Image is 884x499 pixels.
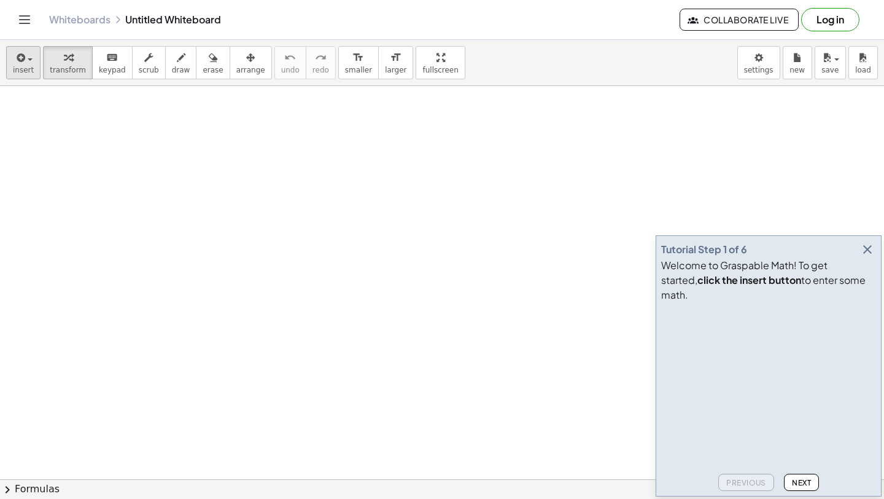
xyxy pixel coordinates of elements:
[801,8,859,31] button: Log in
[690,14,788,25] span: Collaborate Live
[99,66,126,74] span: keypad
[306,46,336,79] button: redoredo
[784,474,819,491] button: Next
[697,273,801,286] b: click the insert button
[165,46,197,79] button: draw
[378,46,413,79] button: format_sizelarger
[422,66,458,74] span: fullscreen
[236,66,265,74] span: arrange
[106,50,118,65] i: keyboard
[390,50,401,65] i: format_size
[783,46,812,79] button: new
[43,46,93,79] button: transform
[315,50,327,65] i: redo
[345,66,372,74] span: smaller
[274,46,306,79] button: undoundo
[737,46,780,79] button: settings
[848,46,878,79] button: load
[855,66,871,74] span: load
[203,66,223,74] span: erase
[92,46,133,79] button: keyboardkeypad
[416,46,465,79] button: fullscreen
[196,46,230,79] button: erase
[230,46,272,79] button: arrange
[49,14,110,26] a: Whiteboards
[821,66,839,74] span: save
[50,66,86,74] span: transform
[13,66,34,74] span: insert
[281,66,300,74] span: undo
[815,46,846,79] button: save
[132,46,166,79] button: scrub
[680,9,799,31] button: Collaborate Live
[661,242,747,257] div: Tutorial Step 1 of 6
[661,258,876,302] div: Welcome to Graspable Math! To get started, to enter some math.
[789,66,805,74] span: new
[352,50,364,65] i: format_size
[172,66,190,74] span: draw
[338,46,379,79] button: format_sizesmaller
[744,66,773,74] span: settings
[385,66,406,74] span: larger
[312,66,329,74] span: redo
[284,50,296,65] i: undo
[15,10,34,29] button: Toggle navigation
[6,46,41,79] button: insert
[139,66,159,74] span: scrub
[792,478,811,487] span: Next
